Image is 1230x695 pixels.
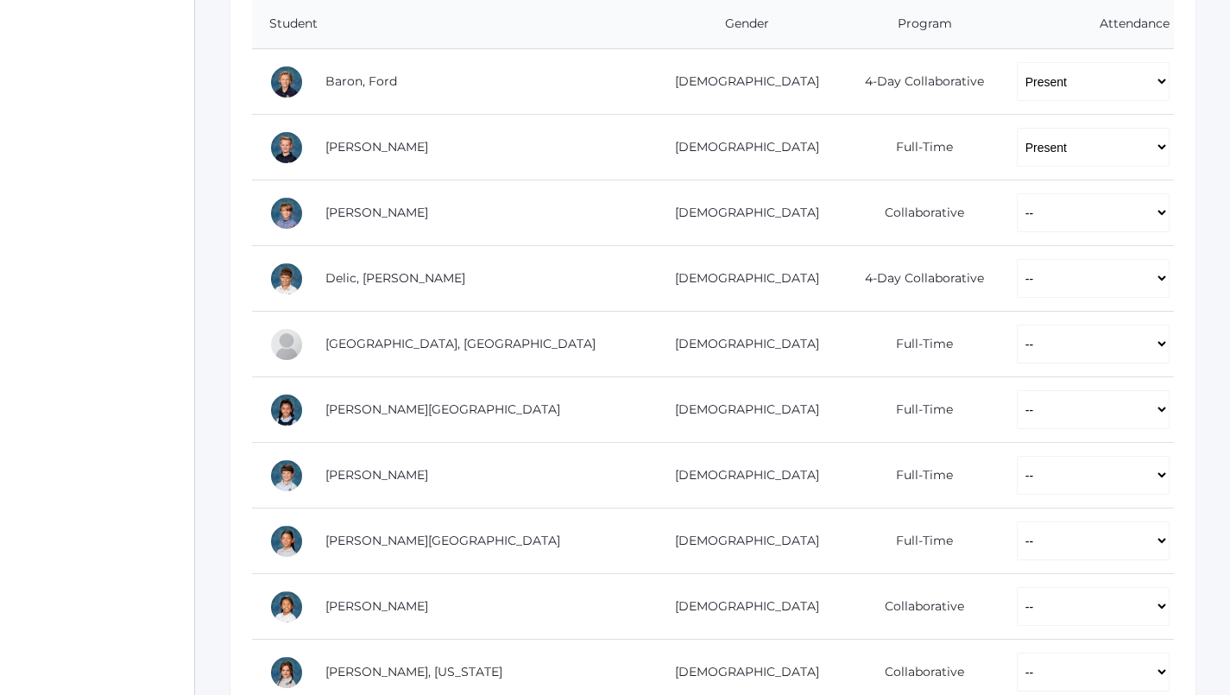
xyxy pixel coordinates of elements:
div: Ford Baron [269,65,304,99]
div: Brody Bigley [269,130,304,165]
td: Full-Time [836,443,999,509]
td: 4-Day Collaborative [836,49,999,115]
a: [PERSON_NAME] [325,598,428,614]
div: Luka Delic [269,262,304,296]
td: Full-Time [836,115,999,180]
div: Easton Ferris [269,327,304,362]
td: 4-Day Collaborative [836,246,999,312]
td: [DEMOGRAPHIC_DATA] [646,49,837,115]
td: [DEMOGRAPHIC_DATA] [646,246,837,312]
td: [DEMOGRAPHIC_DATA] [646,509,837,574]
td: Collaborative [836,574,999,640]
a: [PERSON_NAME][GEOGRAPHIC_DATA] [325,533,560,548]
td: [DEMOGRAPHIC_DATA] [646,377,837,443]
div: Sofia La Rosa [269,524,304,559]
td: [DEMOGRAPHIC_DATA] [646,180,837,246]
td: [DEMOGRAPHIC_DATA] [646,115,837,180]
a: [PERSON_NAME][GEOGRAPHIC_DATA] [325,401,560,417]
div: Georgia Lee [269,655,304,690]
a: Baron, Ford [325,73,397,89]
td: [DEMOGRAPHIC_DATA] [646,574,837,640]
td: Full-Time [836,509,999,574]
div: Victoria Harutyunyan [269,393,304,427]
div: William Hibbard [269,458,304,493]
td: Full-Time [836,377,999,443]
td: Collaborative [836,180,999,246]
a: [PERSON_NAME] [325,139,428,155]
td: [DEMOGRAPHIC_DATA] [646,312,837,377]
td: [DEMOGRAPHIC_DATA] [646,443,837,509]
td: Full-Time [836,312,999,377]
a: [PERSON_NAME] [325,467,428,483]
div: Lila Lau [269,590,304,624]
a: [GEOGRAPHIC_DATA], [GEOGRAPHIC_DATA] [325,336,596,351]
a: [PERSON_NAME] [325,205,428,220]
a: Delic, [PERSON_NAME] [325,270,465,286]
div: Jack Crosby [269,196,304,231]
a: [PERSON_NAME], [US_STATE] [325,664,502,679]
